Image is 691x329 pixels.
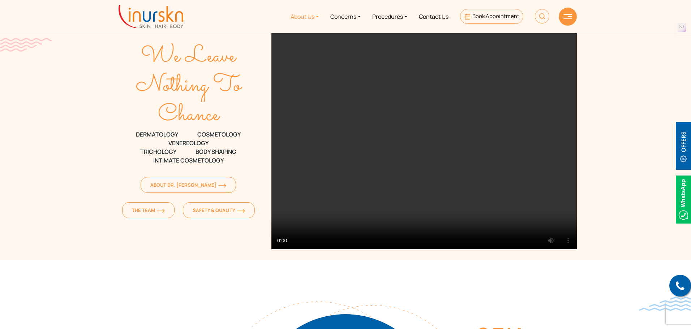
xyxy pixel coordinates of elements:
span: COSMETOLOGY [197,130,241,139]
a: About Us [285,3,325,30]
img: HeaderSearch [535,9,549,23]
span: TRICHOLOGY [140,147,176,156]
span: Safety & Quality [193,207,245,213]
img: orange-arrow [157,209,165,213]
a: Whatsappicon [676,195,691,203]
span: About Dr. [PERSON_NAME] [150,182,226,188]
span: Body Shaping [196,147,236,156]
a: Concerns [325,3,366,30]
img: Whatsappicon [676,176,691,224]
a: Procedures [366,3,413,30]
a: The Teamorange-arrow [122,202,175,218]
span: Book Appointment [472,12,519,20]
a: Safety & Qualityorange-arrow [183,202,255,218]
a: Contact Us [413,3,454,30]
img: orange-arrow [218,183,226,188]
span: Intimate Cosmetology [153,156,224,165]
a: About Dr. [PERSON_NAME]orange-arrow [141,177,236,193]
span: VENEREOLOGY [168,139,209,147]
img: offerBt [676,122,691,170]
img: bluewave [639,296,691,311]
img: hamLine.svg [563,14,572,19]
img: inurskn-logo [119,5,183,28]
text: Chance [158,98,220,133]
span: DERMATOLOGY [136,130,178,139]
a: Book Appointment [460,9,523,24]
span: The Team [132,207,165,213]
img: orange-arrow [237,209,245,213]
text: Nothing To [136,68,243,104]
text: We Leave [141,39,237,74]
